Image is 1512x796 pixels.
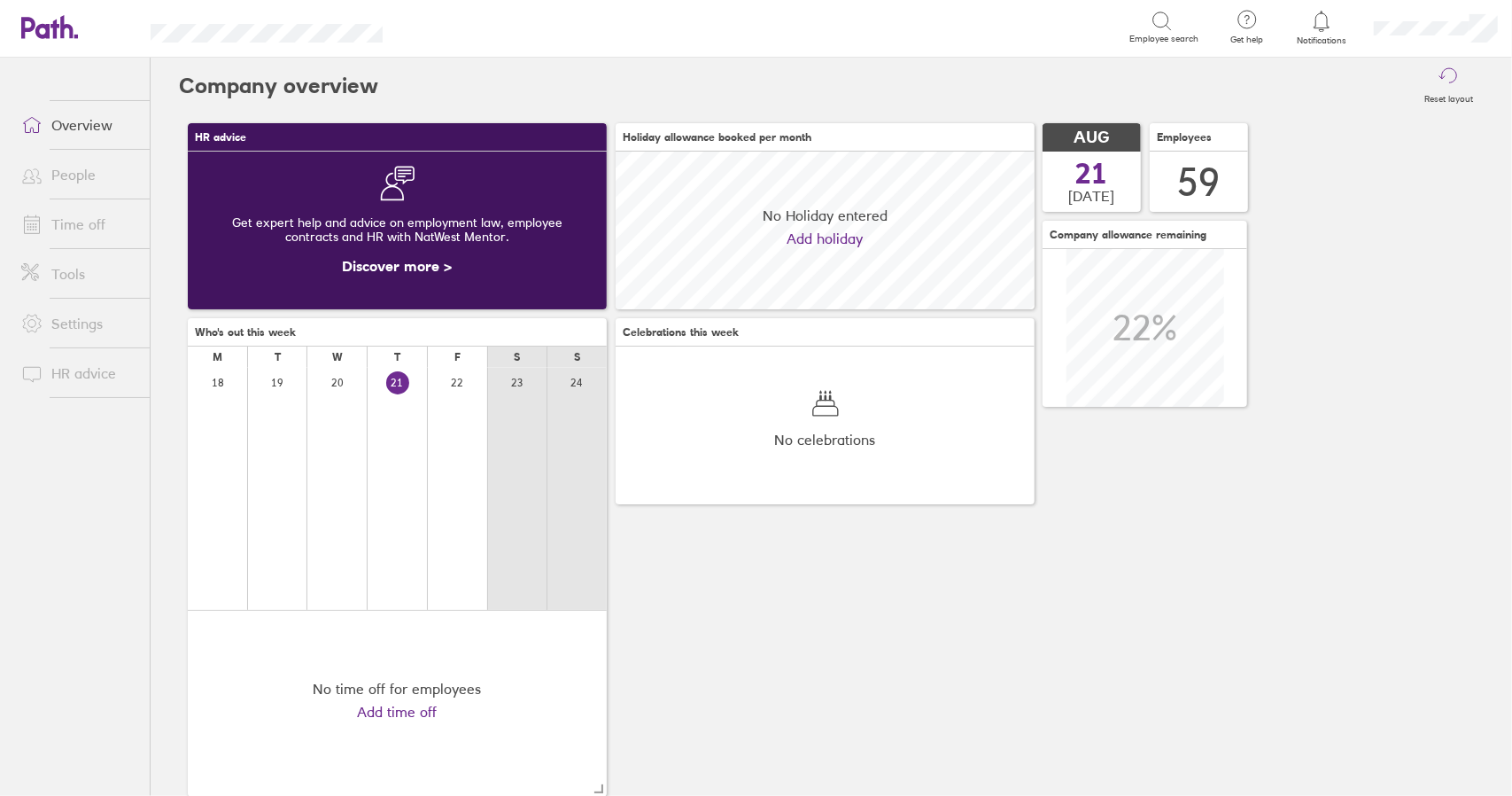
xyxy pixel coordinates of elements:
a: Overview [7,107,150,143]
span: 21 [1076,160,1108,188]
a: Add time off [358,704,438,720]
button: Reset layout [1414,58,1484,114]
div: 59 [1178,160,1221,205]
span: Notifications [1293,35,1351,46]
div: T [394,351,400,363]
a: Time off [7,207,150,242]
h2: Company overview [179,58,378,114]
a: Notifications [1293,9,1351,46]
div: T [275,351,281,363]
span: Employee search [1129,34,1198,44]
a: Tools [7,256,150,292]
a: Discover more > [343,257,453,275]
div: W [332,351,343,363]
span: [DATE] [1069,188,1115,204]
span: Celebrations this week [623,326,739,339]
div: Search [430,19,476,35]
a: HR advice [7,355,150,391]
div: F [454,351,461,363]
div: S [574,351,580,363]
a: Settings [7,306,150,341]
div: S [514,351,520,363]
a: People [7,157,150,192]
span: Company allowance remaining [1050,229,1206,241]
div: M [213,351,222,363]
span: No Holiday entered [763,207,888,223]
a: Add holiday [787,230,864,246]
span: No celebrations [775,432,876,448]
label: Reset layout [1414,89,1484,105]
span: AUG [1074,129,1110,147]
span: Holiday allowance booked per month [623,131,811,144]
span: Employees [1157,131,1212,144]
span: Who's out this week [195,326,296,339]
span: Get help [1218,35,1276,45]
div: No time off for employees [314,681,482,697]
span: HR advice [195,131,246,144]
div: Get expert help and advice on employment law, employee contracts and HR with NatWest Mentor. [202,201,593,258]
